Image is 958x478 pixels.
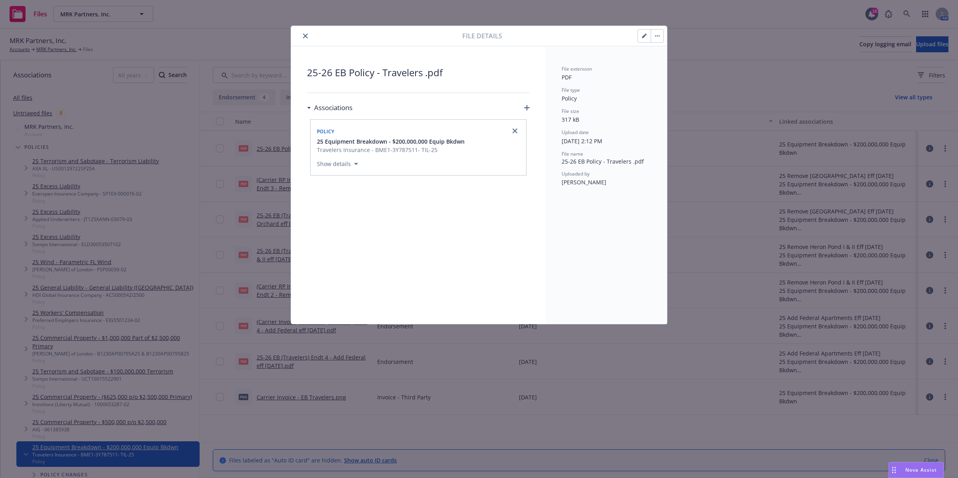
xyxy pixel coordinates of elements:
[314,159,361,169] button: Show details
[562,73,572,81] span: PDF
[317,137,465,146] button: 25 Equipment Breakdown - $200,000,000 Equip Bkdwn
[889,462,944,478] button: Nova Assist
[317,146,465,154] span: Travelers Insurance - BME1-3Y787511- TIL-25
[301,31,310,41] button: close
[562,137,602,145] span: [DATE] 2:12 PM
[562,65,592,72] span: File extension
[562,178,606,186] span: [PERSON_NAME]
[562,170,590,177] span: Uploaded by
[562,129,589,136] span: Upload date
[562,157,651,166] span: 25-26 EB Policy - Travelers .pdf
[307,65,530,80] span: 25-26 EB Policy - Travelers .pdf
[510,126,520,136] a: close
[562,87,580,93] span: File type
[562,95,577,102] span: Policy
[314,103,352,113] h3: Associations
[562,108,579,115] span: File size
[562,116,579,123] span: 317 kB
[905,466,937,473] span: Nova Assist
[562,150,583,157] span: File name
[307,103,352,113] div: Associations
[889,462,899,478] div: Drag to move
[317,128,335,135] span: Policy
[462,31,502,41] span: File details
